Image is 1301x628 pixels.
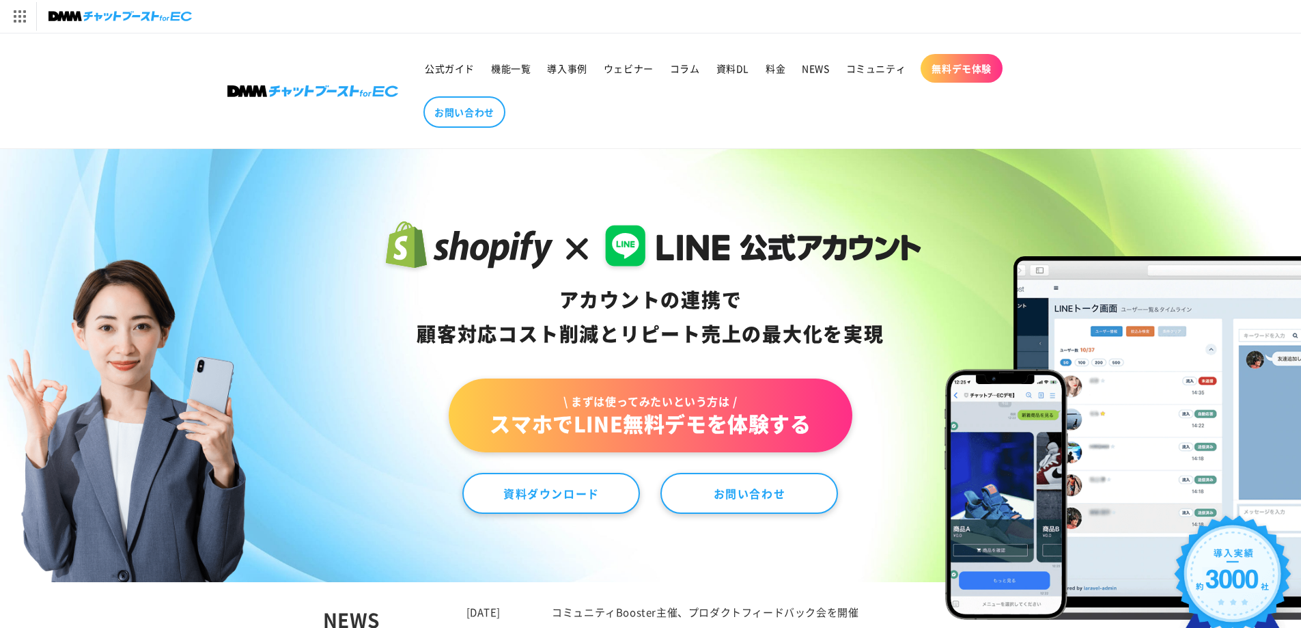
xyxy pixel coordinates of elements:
[462,473,640,514] a: 資料ダウンロード
[491,62,531,74] span: 機能一覧
[417,54,483,83] a: 公式ガイド
[794,54,837,83] a: NEWS
[708,54,757,83] a: 資料DL
[596,54,662,83] a: ウェビナー
[380,283,921,351] div: アカウントの連携で 顧客対応コスト削減と リピート売上の 最大化を実現
[662,54,708,83] a: コラム
[449,379,852,452] a: \ まずは使ってみたいという方は /スマホでLINE無料デモを体験する
[716,62,749,74] span: 資料DL
[932,62,992,74] span: 無料デモ体験
[552,605,858,619] a: コミュニティBooster主催、プロダクトフィードバック会を開催
[2,2,36,31] img: サービス
[490,394,811,409] span: \ まずは使ってみたいという方は /
[483,54,539,83] a: 機能一覧
[434,106,494,118] span: お問い合わせ
[660,473,838,514] a: お問い合わせ
[921,54,1003,83] a: 無料デモ体験
[425,62,475,74] span: 公式ガイド
[766,62,785,74] span: 料金
[423,96,505,128] a: お問い合わせ
[670,62,700,74] span: コラム
[604,62,654,74] span: ウェビナー
[48,7,192,26] img: チャットブーストforEC
[838,54,914,83] a: コミュニティ
[227,85,398,97] img: 株式会社DMM Boost
[547,62,587,74] span: 導入事例
[539,54,595,83] a: 導入事例
[846,62,906,74] span: コミュニティ
[802,62,829,74] span: NEWS
[466,605,501,619] time: [DATE]
[757,54,794,83] a: 料金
